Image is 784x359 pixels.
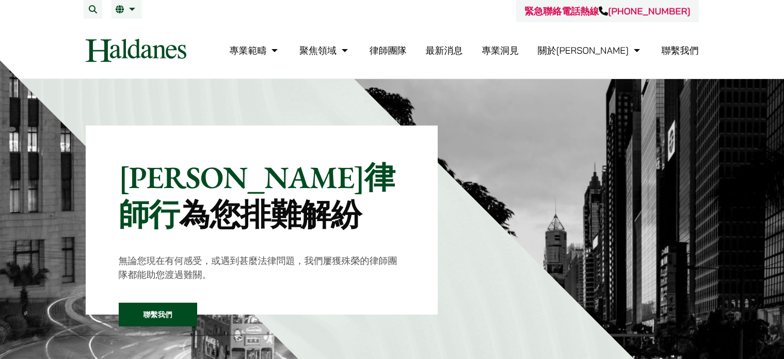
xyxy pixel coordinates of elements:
[482,44,519,56] a: 專業洞見
[119,159,405,233] p: [PERSON_NAME]律師行
[524,5,690,17] a: 緊急聯絡電話熱線[PHONE_NUMBER]
[86,39,186,62] img: Logo of Haldanes
[116,5,138,13] a: 繁
[119,254,405,282] p: 無論您現在有何感受，或遇到甚麼法律問題，我們屢獲殊榮的律師團隊都能助您渡過難關。
[425,44,462,56] a: 最新消息
[538,44,643,56] a: 關於何敦
[662,44,699,56] a: 聯繫我們
[119,303,197,326] a: 聯繫我們
[229,44,280,56] a: 專業範疇
[299,44,350,56] a: 聚焦領域
[370,44,407,56] a: 律師團隊
[179,194,361,235] mark: 為您排難解紛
